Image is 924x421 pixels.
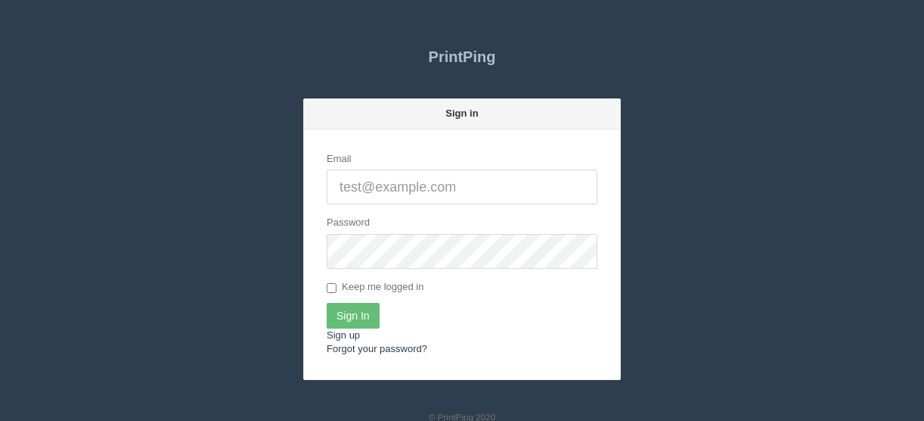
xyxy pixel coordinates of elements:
[327,216,370,230] label: Password
[327,343,427,354] a: Forgot your password?
[327,283,336,293] input: Keep me logged in
[327,329,360,341] a: Sign up
[327,280,423,295] label: Keep me logged in
[303,38,621,76] a: PrintPing
[327,152,352,167] label: Email
[445,108,478,119] strong: Sign in
[327,170,597,204] input: test@example.com
[327,303,380,329] input: Sign In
